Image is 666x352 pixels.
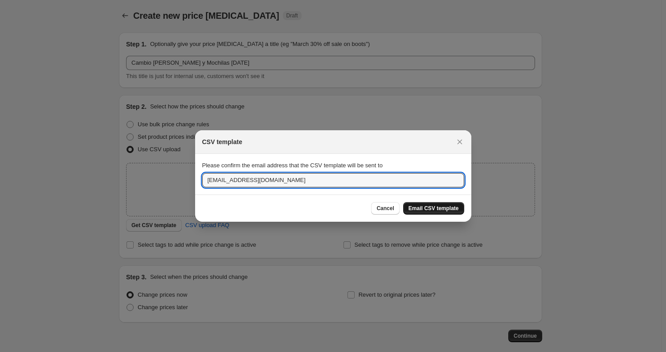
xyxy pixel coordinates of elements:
[371,202,399,215] button: Cancel
[202,162,383,169] span: Please confirm the email address that the CSV template will be sent to
[409,205,459,212] span: Email CSV template
[454,136,466,148] button: Close
[403,202,464,215] button: Email CSV template
[202,137,242,146] h2: CSV template
[376,205,394,212] span: Cancel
